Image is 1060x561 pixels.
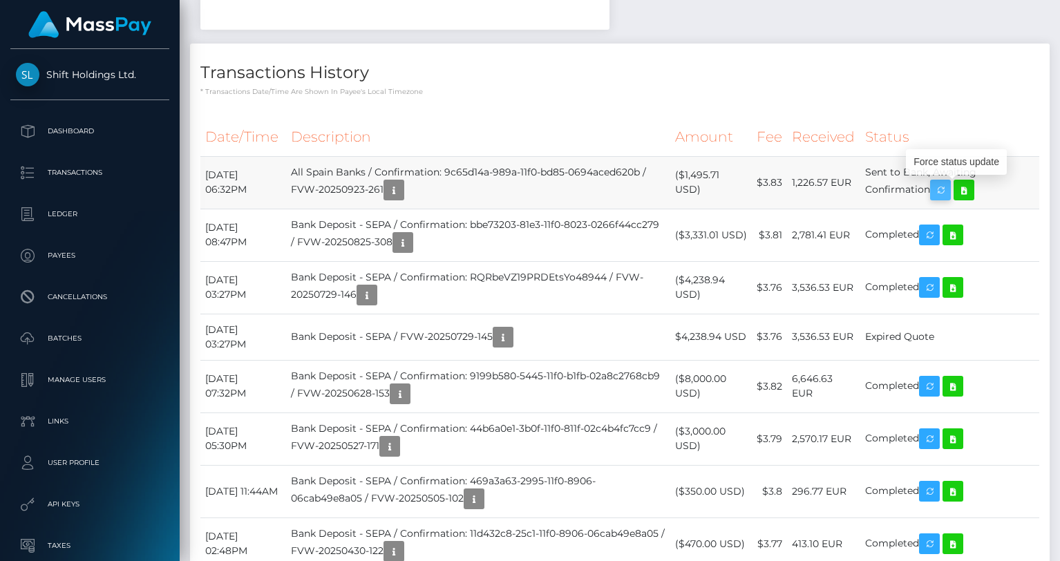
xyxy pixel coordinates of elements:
a: Links [10,404,169,439]
a: Transactions [10,155,169,190]
td: ($8,000.00 USD) [670,360,752,412]
td: [DATE] 08:47PM [200,209,286,261]
td: $4,238.94 USD [670,314,752,360]
td: [DATE] 03:27PM [200,261,286,314]
td: Completed [860,360,1039,412]
p: Dashboard [16,121,164,142]
img: MassPay Logo [28,11,151,38]
span: Shift Holdings Ltd. [10,68,169,81]
td: [DATE] 06:32PM [200,156,286,209]
td: All Spain Banks / Confirmation: 9c65d14a-989a-11f0-bd85-0694aced620b / FVW-20250923-261 [286,156,670,209]
p: API Keys [16,494,164,515]
td: Bank Deposit - SEPA / Confirmation: 44b6a0e1-3b0f-11f0-811f-02c4b4fc7cc9 / FVW-20250527-171 [286,412,670,465]
p: Taxes [16,535,164,556]
a: Payees [10,238,169,273]
td: ($4,238.94 USD) [670,261,752,314]
p: Payees [16,245,164,266]
td: Expired Quote [860,314,1039,360]
a: Cancellations [10,280,169,314]
td: ($3,000.00 USD) [670,412,752,465]
td: Bank Deposit - SEPA / Confirmation: 469a3a63-2995-11f0-8906-06cab49e8a05 / FVW-20250505-102 [286,465,670,517]
td: ($1,495.71 USD) [670,156,752,209]
a: Dashboard [10,114,169,149]
td: 2,781.41 EUR [787,209,860,261]
td: $3.76 [752,314,787,360]
p: Links [16,411,164,432]
th: Received [787,118,860,156]
td: 6,646.63 EUR [787,360,860,412]
th: Status [860,118,1039,156]
td: $3.82 [752,360,787,412]
p: * Transactions date/time are shown in payee's local timezone [200,86,1039,97]
td: $3.76 [752,261,787,314]
td: 2,570.17 EUR [787,412,860,465]
h4: Transactions History [200,61,1039,85]
td: Bank Deposit - SEPA / Confirmation: bbe73203-81e3-11f0-8023-0266f44cc279 / FVW-20250825-308 [286,209,670,261]
p: User Profile [16,453,164,473]
td: 1,226.57 EUR [787,156,860,209]
td: $3.83 [752,156,787,209]
th: Fee [752,118,787,156]
td: Bank Deposit - SEPA / FVW-20250729-145 [286,314,670,360]
a: Manage Users [10,363,169,397]
th: Description [286,118,670,156]
th: Amount [670,118,752,156]
th: Date/Time [200,118,286,156]
p: Transactions [16,162,164,183]
td: 3,536.53 EUR [787,261,860,314]
td: [DATE] 03:27PM [200,314,286,360]
td: ($350.00 USD) [670,465,752,517]
td: [DATE] 11:44AM [200,465,286,517]
td: Completed [860,261,1039,314]
td: Bank Deposit - SEPA / Confirmation: RQRbeVZ19PRDEtsYo48944 / FVW-20250729-146 [286,261,670,314]
td: Sent to Bank, Awaiting Confirmation [860,156,1039,209]
td: Completed [860,465,1039,517]
p: Ledger [16,204,164,225]
td: 3,536.53 EUR [787,314,860,360]
a: User Profile [10,446,169,480]
td: Completed [860,412,1039,465]
a: Ledger [10,197,169,231]
p: Cancellations [16,287,164,307]
p: Batches [16,328,164,349]
a: API Keys [10,487,169,522]
td: $3.8 [752,465,787,517]
a: Batches [10,321,169,356]
td: $3.79 [752,412,787,465]
p: Manage Users [16,370,164,390]
td: [DATE] 07:32PM [200,360,286,412]
td: [DATE] 05:30PM [200,412,286,465]
td: Completed [860,209,1039,261]
td: ($3,331.01 USD) [670,209,752,261]
td: $3.81 [752,209,787,261]
img: Shift Holdings Ltd. [16,63,39,86]
div: Force status update [906,149,1007,175]
td: 296.77 EUR [787,465,860,517]
td: Bank Deposit - SEPA / Confirmation: 9199b580-5445-11f0-b1fb-02a8c2768cb9 / FVW-20250628-153 [286,360,670,412]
